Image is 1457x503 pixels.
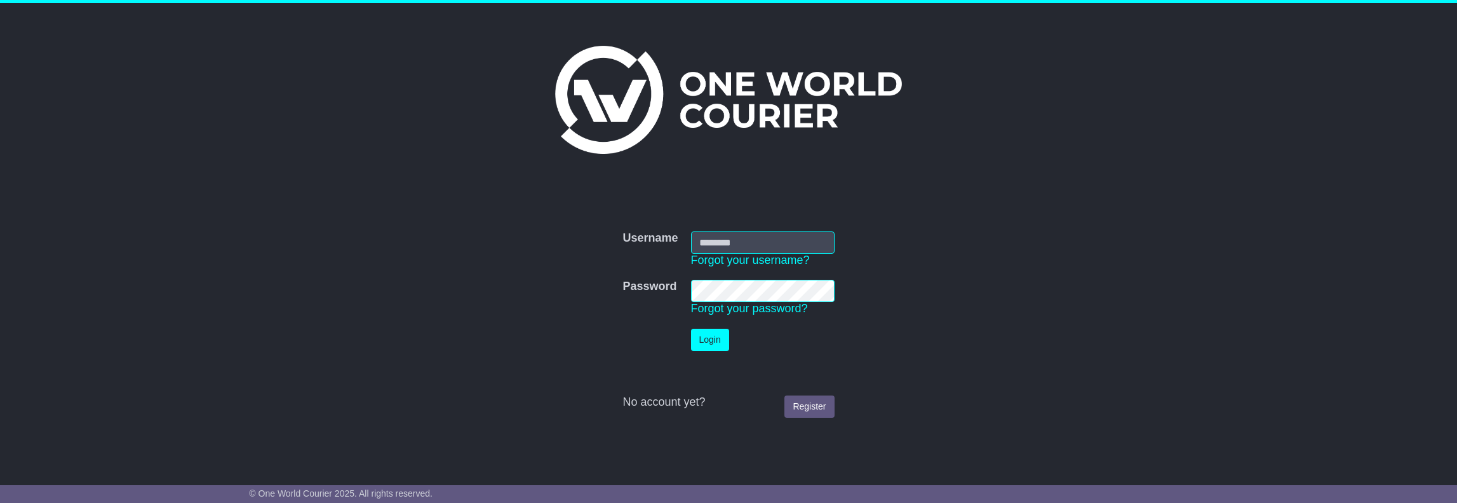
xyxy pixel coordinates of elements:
[622,231,678,245] label: Username
[691,254,810,266] a: Forgot your username?
[555,46,902,154] img: One World
[249,488,433,499] span: © One World Courier 2025. All rights reserved.
[622,280,676,294] label: Password
[622,396,834,410] div: No account yet?
[784,396,834,418] a: Register
[691,329,729,351] button: Login
[691,302,808,315] a: Forgot your password?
